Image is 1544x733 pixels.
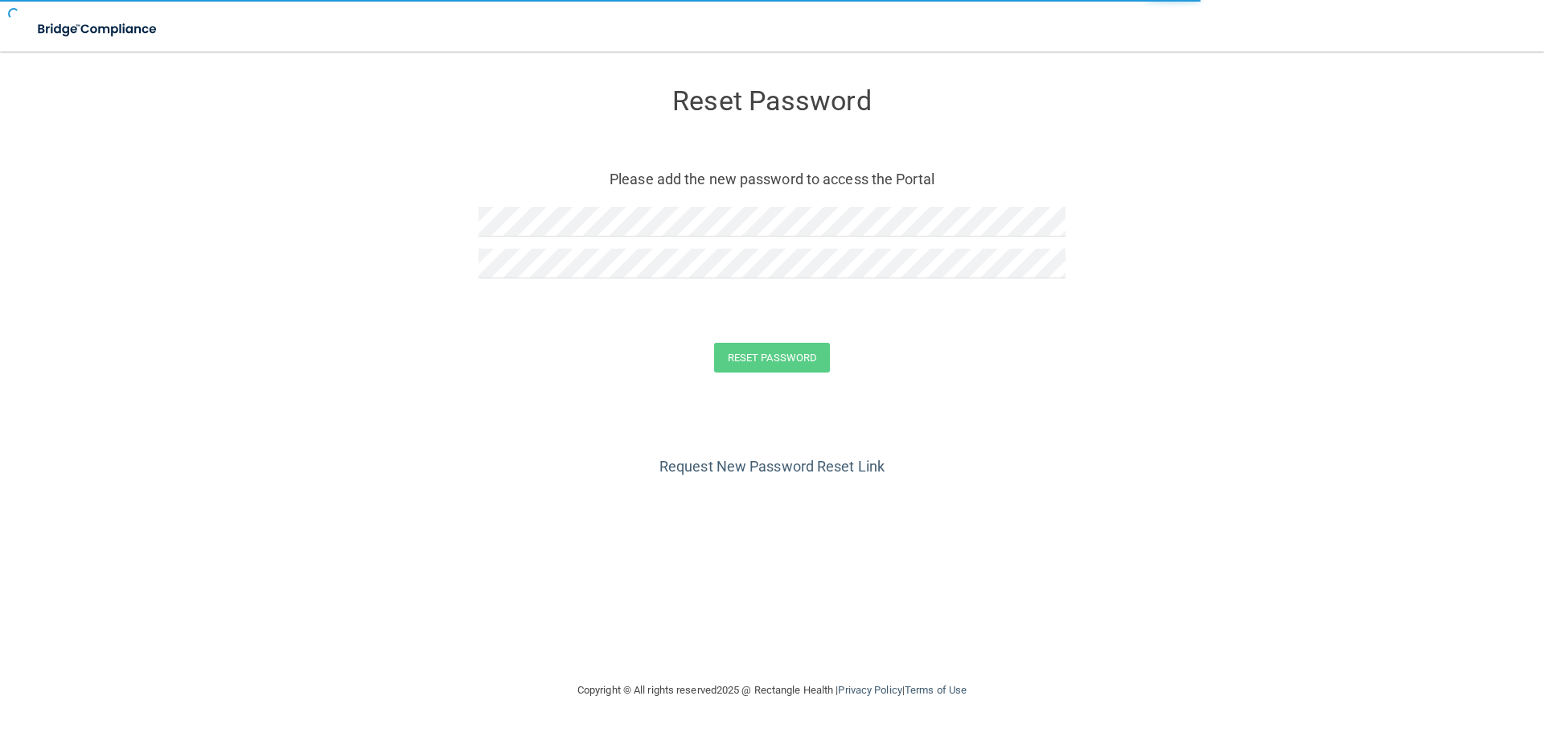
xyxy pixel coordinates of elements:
button: Reset Password [714,343,830,373]
a: Privacy Policy [838,684,901,696]
a: Request New Password Reset Link [659,458,885,475]
p: Please add the new password to access the Portal [491,166,1053,192]
div: Copyright © All rights reserved 2025 @ Rectangle Health | | [478,665,1066,716]
h3: Reset Password [478,86,1066,116]
a: Terms of Use [905,684,967,696]
img: bridge_compliance_login_screen.278c3ca4.svg [24,13,172,46]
